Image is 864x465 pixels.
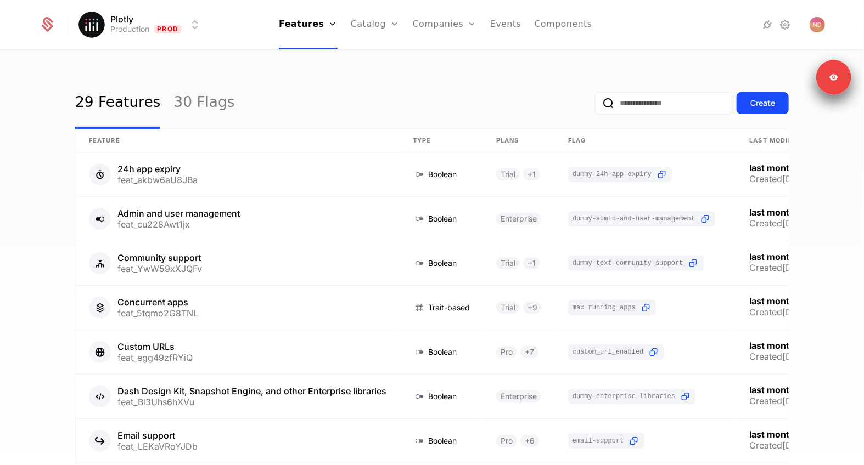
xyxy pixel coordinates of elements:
[483,129,555,152] th: Plans
[555,129,737,152] th: Flag
[810,17,825,32] img: Nathan Drezner
[737,92,789,114] button: Create
[173,77,234,129] a: 30 Flags
[78,12,105,38] img: Plotly
[761,18,775,31] a: Integrations
[75,77,160,129] a: 29 Features
[750,98,775,109] div: Create
[779,18,792,31] a: Settings
[76,129,400,152] th: Feature
[400,129,483,152] th: Type
[110,15,133,24] span: Plotly
[82,13,201,37] button: Select environment
[810,17,825,32] button: Open user button
[154,25,182,33] span: Prod
[110,24,149,35] div: Production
